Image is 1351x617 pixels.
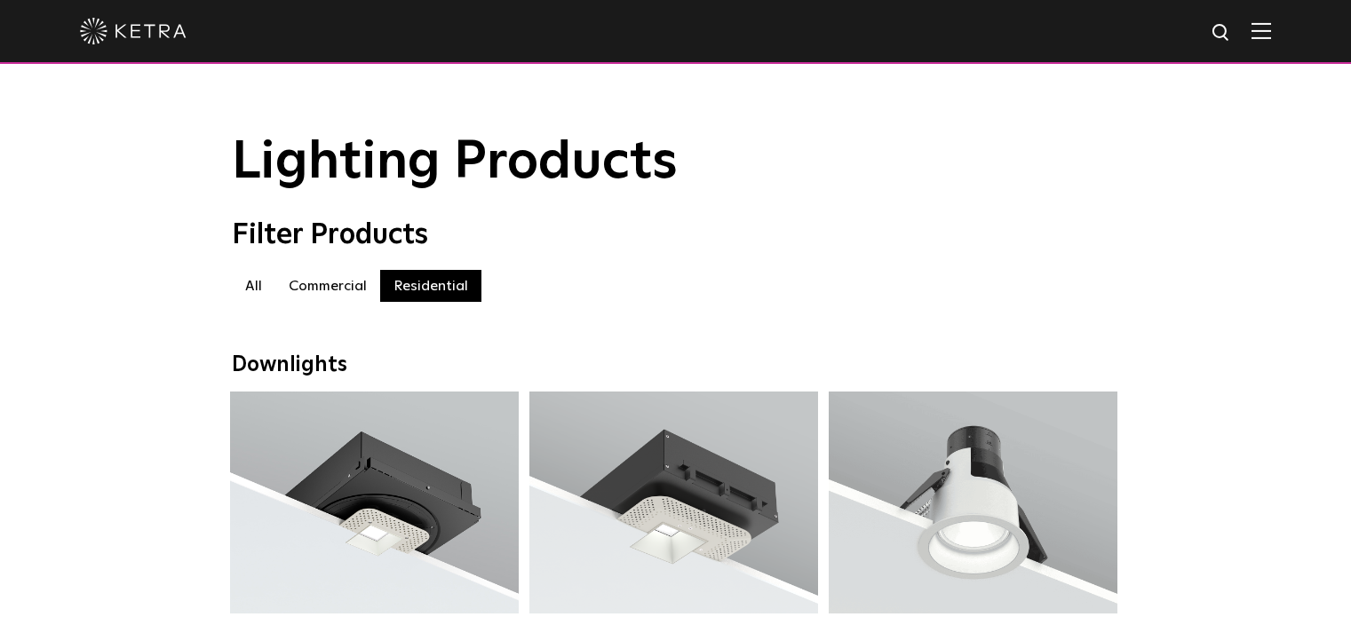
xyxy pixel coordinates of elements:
[275,270,380,302] label: Commercial
[232,270,275,302] label: All
[1252,22,1271,39] img: Hamburger%20Nav.svg
[232,136,678,189] span: Lighting Products
[1211,22,1233,44] img: search icon
[232,352,1120,378] div: Downlights
[380,270,481,302] label: Residential
[80,18,187,44] img: ketra-logo-2019-white
[232,218,1120,252] div: Filter Products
